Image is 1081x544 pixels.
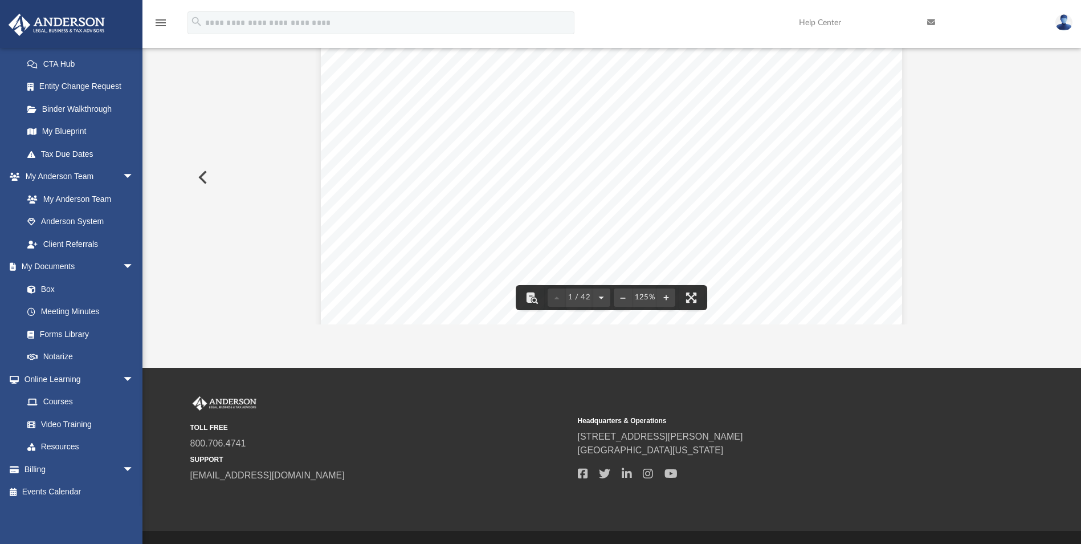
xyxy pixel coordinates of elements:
[190,470,345,480] a: [EMAIL_ADDRESS][DOMAIN_NAME]
[657,285,675,310] button: Zoom in
[123,458,145,481] span: arrow_drop_down
[679,285,704,310] button: Enter fullscreen
[16,413,140,436] a: Video Training
[190,454,570,465] small: SUPPORT
[154,16,168,30] i: menu
[403,132,430,141] span: 3225
[154,22,168,30] a: menu
[16,143,151,165] a: Tax Due Dates
[8,481,151,504] a: Events Calendar
[8,255,145,278] a: My Documentsarrow_drop_down
[578,416,957,426] small: Headquarters & Operations
[403,143,423,152] span: LAS
[16,52,151,75] a: CTA Hub
[1055,14,1072,31] img: User Pic
[578,432,743,441] a: [STREET_ADDRESS][PERSON_NAME]
[8,368,145,391] a: Online Learningarrow_drop_down
[632,294,657,301] div: Current zoom level
[189,161,214,193] button: Previous File
[123,255,145,279] span: arrow_drop_down
[511,120,564,129] span: BUSINESS
[614,285,632,310] button: Zoom out
[190,423,570,433] small: TOLL FREE
[16,233,145,255] a: Client Referrals
[190,15,203,28] i: search
[123,368,145,391] span: arrow_drop_down
[8,458,151,481] a: Billingarrow_drop_down
[578,445,724,455] a: [GEOGRAPHIC_DATA][US_STATE]
[123,165,145,189] span: arrow_drop_down
[464,120,504,129] span: GLOBAL
[16,301,145,323] a: Meeting Minutes
[618,120,638,129] span: LLC
[430,143,471,152] span: VEGAS,
[566,285,593,310] button: 1 / 42
[571,120,611,129] span: GROUP,
[16,346,145,368] a: Notarize
[592,285,610,310] button: Next page
[16,323,140,346] a: Forms Library
[403,120,482,129] span: [PERSON_NAME]
[189,30,1034,324] div: File preview
[16,98,151,120] a: Binder Walkthrough
[16,120,145,143] a: My Blueprint
[16,210,145,233] a: Anderson System
[477,143,491,152] span: NV
[189,30,1034,324] div: Document Viewer
[5,14,108,36] img: Anderson Advisors Platinum Portal
[190,396,259,411] img: Anderson Advisors Platinum Portal
[497,143,531,152] span: 89121
[16,436,145,458] a: Resources
[484,132,517,141] span: DRIVE
[16,278,140,301] a: Box
[566,294,593,301] span: 1 / 42
[520,285,545,310] button: Toggle findbar
[16,188,140,210] a: My Anderson Team
[16,75,151,98] a: Entity Change Request
[16,391,145,413] a: Courses
[190,439,246,448] a: 800.706.4741
[437,132,515,141] span: [PERSON_NAME]
[8,165,145,188] a: My Anderson Teamarrow_drop_down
